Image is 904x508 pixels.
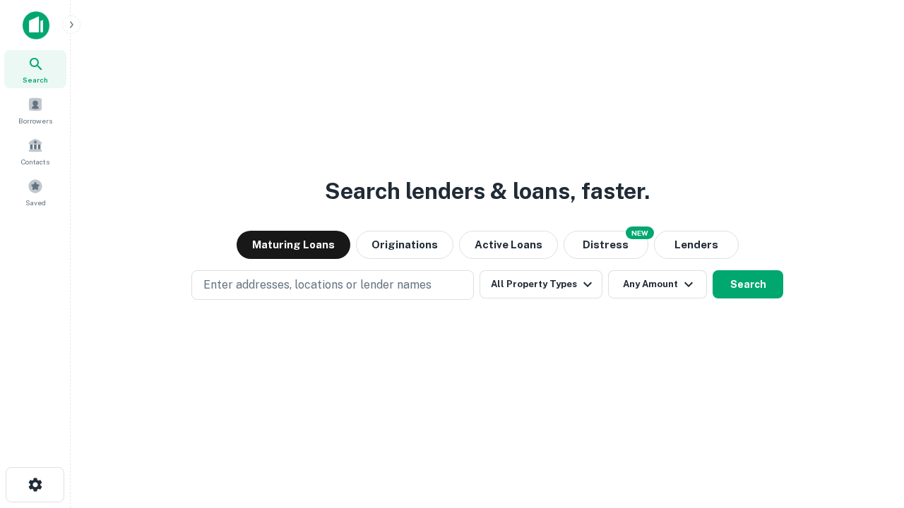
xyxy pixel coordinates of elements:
[480,270,602,298] button: All Property Types
[4,91,66,129] a: Borrowers
[564,231,648,259] button: Search distressed loans with lien and other non-mortgage details.
[713,270,783,298] button: Search
[191,270,474,300] button: Enter addresses, locations or lender names
[18,115,52,126] span: Borrowers
[356,231,453,259] button: Originations
[833,395,904,463] iframe: Chat Widget
[23,11,49,40] img: capitalize-icon.png
[4,50,66,88] a: Search
[237,231,350,259] button: Maturing Loans
[608,270,707,298] button: Any Amount
[23,74,48,85] span: Search
[325,174,650,208] h3: Search lenders & loans, faster.
[4,132,66,170] a: Contacts
[654,231,739,259] button: Lenders
[203,277,432,294] p: Enter addresses, locations or lender names
[21,156,49,167] span: Contacts
[4,173,66,211] a: Saved
[626,226,654,239] div: NEW
[25,197,46,208] span: Saved
[459,231,558,259] button: Active Loans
